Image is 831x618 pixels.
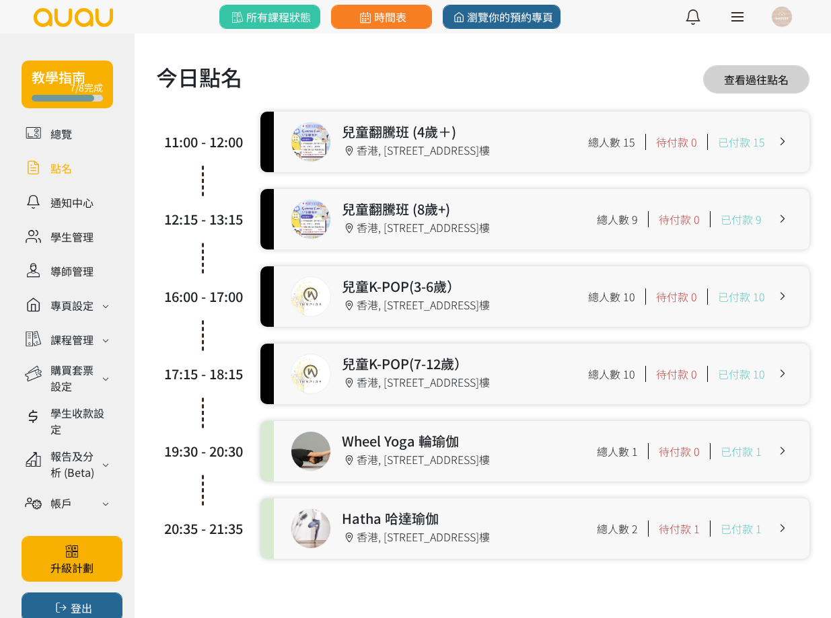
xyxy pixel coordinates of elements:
div: 12:15 - 13:15 [163,209,244,229]
div: 16:00 - 17:00 [163,286,244,307]
div: 專頁設定 [50,297,94,313]
div: 報告及分析 (Beta) [50,448,98,480]
span: 瀏覽你的預約專頁 [450,9,553,25]
a: 升級計劃 [22,536,122,582]
div: 20:35 - 21:35 [163,518,244,539]
div: 17:15 - 18:15 [163,364,244,384]
h1: 今日點名 [156,61,242,93]
span: 時間表 [357,9,406,25]
div: 11:00 - 12:00 [163,132,244,152]
a: 瀏覽你的預約專頁 [443,5,561,29]
a: 時間表 [331,5,432,29]
div: 課程管理 [50,332,94,348]
img: logo.svg [32,8,114,27]
div: 購買套票設定 [50,362,98,394]
a: 查看過往點名 [703,65,809,93]
span: 所有課程狀態 [229,9,310,25]
a: 所有課程狀態 [219,5,320,29]
div: 帳戶 [50,495,72,511]
div: 19:30 - 20:30 [163,441,244,461]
